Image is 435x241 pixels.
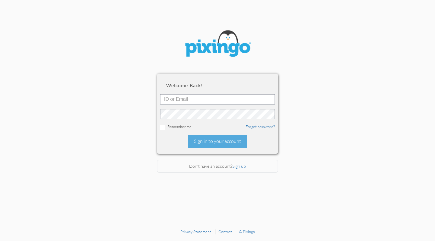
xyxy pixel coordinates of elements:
[180,229,211,234] a: Privacy Statement
[166,83,269,88] h2: Welcome back!
[160,94,275,104] input: ID or Email
[157,160,278,173] div: Don't have an account?
[232,163,246,169] a: Sign up
[218,229,232,234] a: Contact
[181,27,254,61] img: pixingo logo
[188,135,247,148] div: Sign in to your account
[239,229,255,234] a: © Pixingo
[246,124,275,129] a: Forgot password?
[160,124,275,130] div: Remember me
